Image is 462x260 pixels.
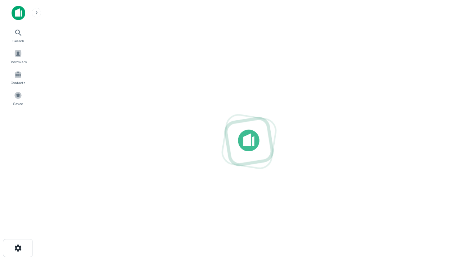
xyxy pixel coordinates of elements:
a: Borrowers [2,47,34,66]
a: Saved [2,88,34,108]
img: capitalize-icon.png [12,6,25,20]
a: Contacts [2,68,34,87]
span: Contacts [11,80,25,86]
span: Search [12,38,24,44]
a: Search [2,26,34,45]
span: Borrowers [9,59,27,65]
iframe: Chat Widget [426,179,462,214]
span: Saved [13,101,23,107]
